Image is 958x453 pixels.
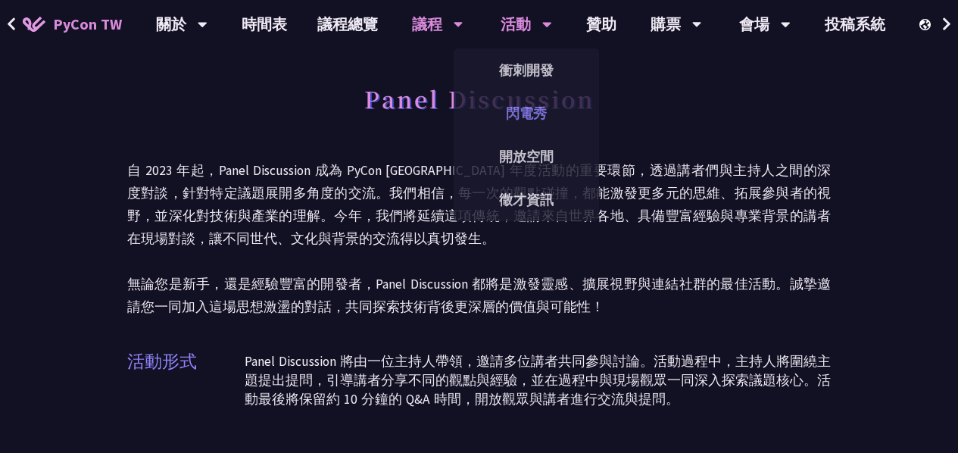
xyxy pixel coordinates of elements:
[23,17,45,32] img: Home icon of PyCon TW 2025
[364,76,594,121] h1: Panel Discussion
[454,182,599,217] a: 徵才資訊
[127,348,245,424] span: 活動形式
[8,5,137,43] a: PyCon TW
[454,95,599,131] a: 閃電秀
[454,139,599,174] a: 開放空間
[454,52,599,88] a: 衝刺開發
[919,19,935,30] img: Locale Icon
[53,13,122,36] span: PyCon TW
[245,352,831,409] p: Panel Discussion 將由一位主持人帶領，邀請多位講者共同參與討論。活動過程中，主持人將圍繞主題提出提問，引導講者分享不同的觀點與經驗，並在過程中與現場觀眾一同深入探索議題核心。活動...
[127,159,831,318] p: 自 2023 年起，Panel Discussion 成為 PyCon [GEOGRAPHIC_DATA] 年度活動的重要環節，透過講者們與主持人之間的深度對談，針對特定議題展開多角度的交流。我...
